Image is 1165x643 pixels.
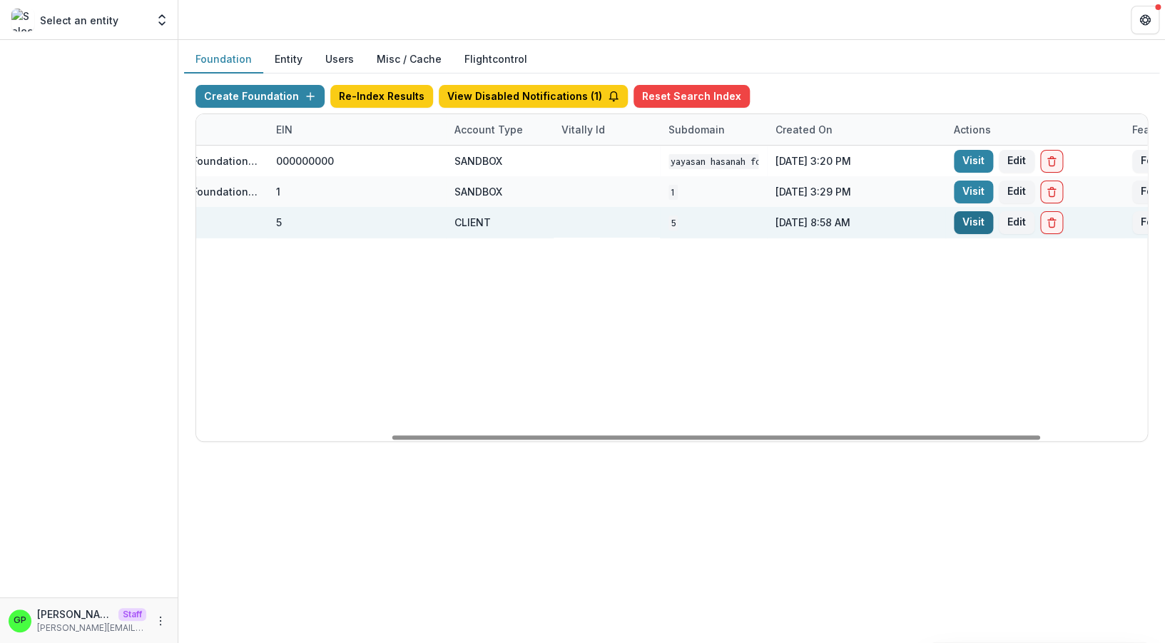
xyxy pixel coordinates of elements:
[945,114,1124,145] div: Actions
[668,185,678,200] code: 1
[276,184,280,199] div: 1
[365,46,453,74] button: Misc / Cache
[268,122,301,137] div: EIN
[668,154,818,169] code: Yayasan Hasanah Foundation v1
[1131,6,1159,34] button: Get Help
[553,114,660,145] div: Vitally Id
[37,622,146,634] p: [PERSON_NAME][EMAIL_ADDRESS][DOMAIN_NAME]
[454,153,502,168] div: SANDBOX
[439,85,628,108] button: View Disabled Notifications (1)
[276,215,282,230] div: 5
[767,207,945,238] div: [DATE] 8:58 AM
[464,51,527,66] a: Flightcontrol
[195,85,325,108] button: Create Foundation
[553,122,614,137] div: Vitally Id
[945,122,999,137] div: Actions
[767,114,945,145] div: Created on
[14,616,26,625] div: Griffin Perry
[954,181,993,203] a: Visit
[954,211,993,234] a: Visit
[999,211,1034,234] button: Edit
[263,46,314,74] button: Entity
[999,181,1034,203] button: Edit
[454,215,491,230] div: CLIENT
[767,146,945,176] div: [DATE] 3:20 PM
[767,176,945,207] div: [DATE] 3:29 PM
[660,122,733,137] div: Subdomain
[446,122,531,137] div: Account Type
[660,114,767,145] div: Subdomain
[152,6,172,34] button: Open entity switcher
[1040,211,1063,234] button: Delete Foundation
[954,150,993,173] a: Visit
[268,114,446,145] div: EIN
[767,122,841,137] div: Created on
[446,114,553,145] div: Account Type
[37,607,113,622] p: [PERSON_NAME]
[634,85,750,108] button: Reset Search Index
[276,153,334,168] div: 000000000
[152,612,169,629] button: More
[1040,181,1063,203] button: Delete Foundation
[11,9,34,31] img: Select an entity
[314,46,365,74] button: Users
[118,608,146,621] p: Staff
[1040,150,1063,173] button: Delete Foundation
[40,13,118,28] p: Select an entity
[184,46,263,74] button: Foundation
[454,184,502,199] div: SANDBOX
[330,85,433,108] button: Re-Index Results
[999,150,1034,173] button: Edit
[668,216,678,231] code: 5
